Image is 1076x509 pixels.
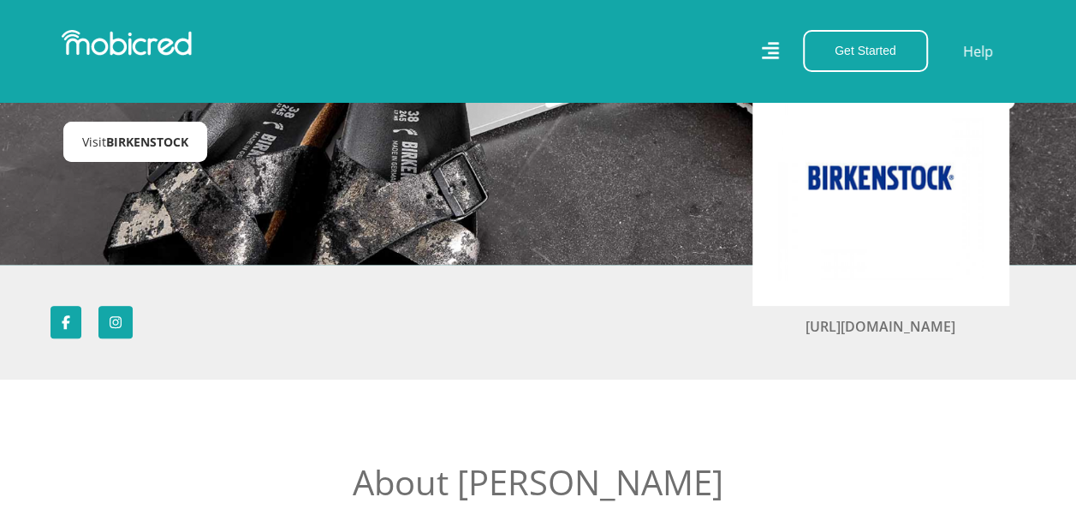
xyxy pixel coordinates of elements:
a: Help [962,40,994,63]
img: BIRKENSTOCK [778,75,984,280]
h2: About [PERSON_NAME] [226,462,851,503]
span: BIRKENSTOCK [106,134,188,150]
button: Get Started [803,30,928,72]
a: [URL][DOMAIN_NAME] [806,317,955,336]
img: Mobicred [62,30,192,56]
a: VisitBIRKENSTOCK [63,122,207,162]
a: Follow BIRKENSTOCK on Facebook [51,306,81,338]
a: Follow BIRKENSTOCK on Instagram [98,306,133,338]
